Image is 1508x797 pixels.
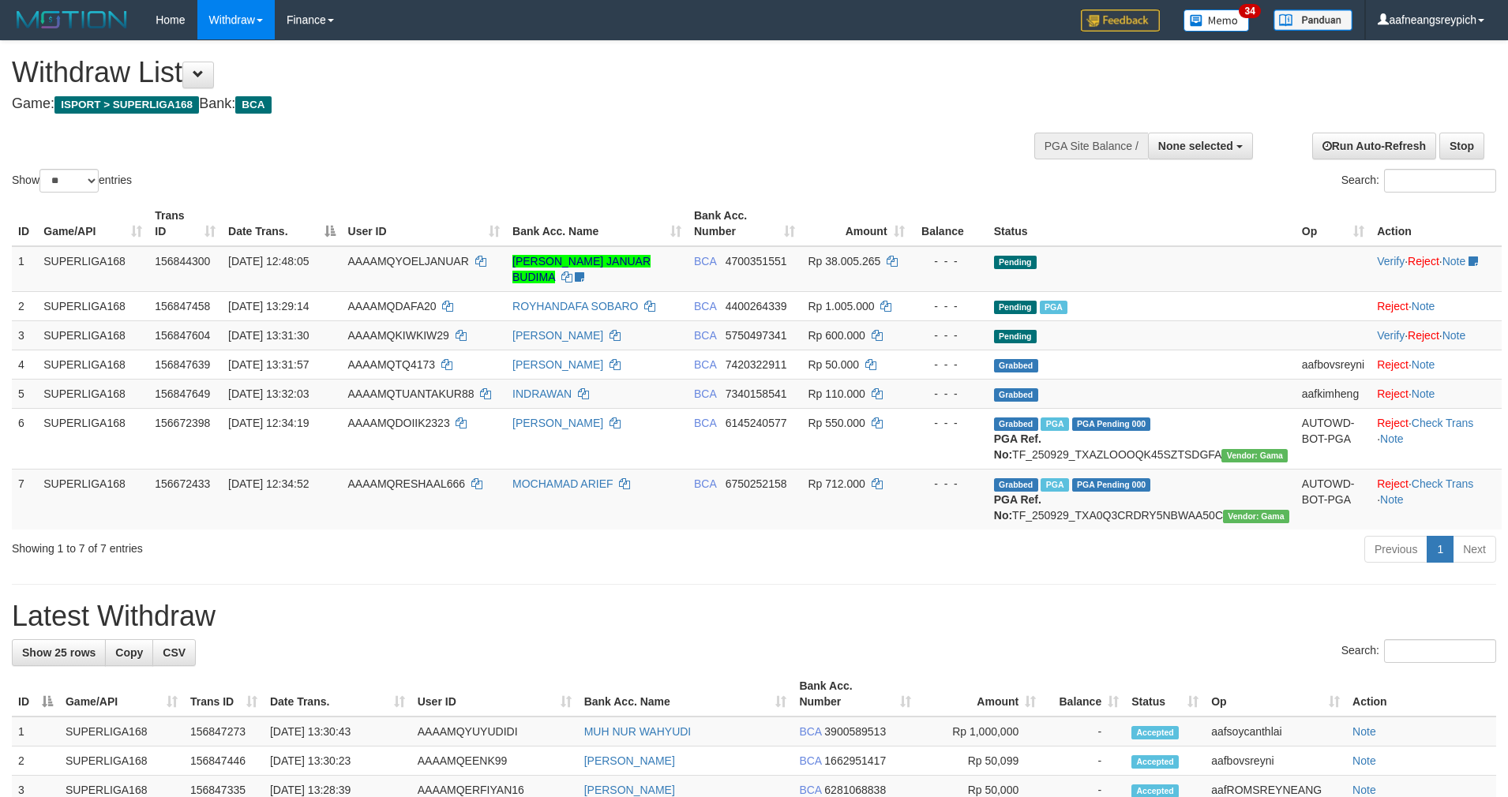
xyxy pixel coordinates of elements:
[694,387,716,400] span: BCA
[1072,417,1151,431] span: PGA Pending
[808,329,865,342] span: Rp 600.000
[184,746,264,776] td: 156847446
[512,329,603,342] a: [PERSON_NAME]
[994,301,1037,314] span: Pending
[37,469,148,529] td: SUPERLIGA168
[726,477,787,490] span: Copy 6750252158 to clipboard
[1380,493,1404,506] a: Note
[342,201,507,246] th: User ID: activate to sort column ascending
[994,330,1037,343] span: Pending
[1205,672,1346,717] th: Op: activate to sort column ascending
[799,754,821,767] span: BCA
[917,386,981,402] div: - - -
[917,253,981,269] div: - - -
[12,469,37,529] td: 7
[12,57,989,88] h1: Withdraw List
[994,388,1038,402] span: Grabbed
[824,784,886,796] span: Copy 6281068838 to clipboard
[917,357,981,372] div: - - -
[59,746,184,776] td: SUPERLIGA168
[917,717,1042,746] td: Rp 1,000,000
[512,477,613,490] a: MOCHAMAD ARIEF
[808,358,859,371] span: Rp 50.000
[1221,449,1288,462] span: Vendor URL: https://trx31.1velocity.biz
[1312,133,1436,159] a: Run Auto-Refresh
[1380,432,1404,445] a: Note
[155,477,210,490] span: 156672433
[1371,291,1502,320] td: ·
[793,672,917,717] th: Bank Acc. Number: activate to sort column ascending
[988,408,1296,469] td: TF_250929_TXAZLOOOQK45SZTSDGFA
[155,387,210,400] span: 156847649
[37,246,148,292] td: SUPERLIGA168
[1274,9,1352,31] img: panduan.png
[994,432,1041,461] b: PGA Ref. No:
[1042,717,1125,746] td: -
[1081,9,1160,32] img: Feedback.jpg
[584,754,675,767] a: [PERSON_NAME]
[1041,478,1068,492] span: Marked by aafsoycanthlai
[1042,746,1125,776] td: -
[163,646,186,659] span: CSV
[1239,4,1260,18] span: 34
[1371,350,1502,379] td: ·
[37,320,148,350] td: SUPERLIGA168
[12,169,132,193] label: Show entries
[1296,201,1371,246] th: Op: activate to sort column ascending
[348,300,437,312] span: AAAAMQDAFA20
[264,717,411,746] td: [DATE] 13:30:43
[348,387,475,400] span: AAAAMQTUANTAKUR88
[348,417,450,429] span: AAAAMQDOIIK2323
[1296,350,1371,379] td: aafbovsreyni
[799,784,821,796] span: BCA
[37,350,148,379] td: SUPERLIGA168
[694,477,716,490] span: BCA
[59,717,184,746] td: SUPERLIGA168
[37,201,148,246] th: Game/API: activate to sort column ascending
[12,201,37,246] th: ID
[694,417,716,429] span: BCA
[1364,536,1427,563] a: Previous
[1384,639,1496,663] input: Search:
[1072,478,1151,492] span: PGA Pending
[824,754,886,767] span: Copy 1662951417 to clipboard
[1371,408,1502,469] td: · ·
[12,350,37,379] td: 4
[726,300,787,312] span: Copy 4400264339 to clipboard
[12,601,1496,632] h1: Latest Withdraw
[228,477,309,490] span: [DATE] 12:34:52
[726,358,787,371] span: Copy 7420322911 to clipboard
[1341,169,1496,193] label: Search:
[1439,133,1484,159] a: Stop
[155,358,210,371] span: 156847639
[1184,9,1250,32] img: Button%20Memo.svg
[115,646,143,659] span: Copy
[512,387,572,400] a: INDRAWAN
[1131,726,1179,739] span: Accepted
[348,358,436,371] span: AAAAMQTQ4173
[228,300,309,312] span: [DATE] 13:29:14
[694,329,716,342] span: BCA
[917,476,981,492] div: - - -
[12,246,37,292] td: 1
[1223,510,1289,523] span: Vendor URL: https://trx31.1velocity.biz
[1352,754,1376,767] a: Note
[1377,300,1409,312] a: Reject
[994,359,1038,372] span: Grabbed
[155,417,210,429] span: 156672398
[917,327,981,343] div: - - -
[994,256,1037,269] span: Pending
[988,201,1296,246] th: Status
[1384,169,1496,193] input: Search:
[694,255,716,268] span: BCA
[1453,536,1496,563] a: Next
[1377,358,1409,371] a: Reject
[694,358,716,371] span: BCA
[808,255,880,268] span: Rp 38.005.265
[694,300,716,312] span: BCA
[1341,639,1496,663] label: Search:
[348,329,449,342] span: AAAAMQKIWKIW29
[1371,320,1502,350] td: · ·
[12,291,37,320] td: 2
[1377,417,1409,429] a: Reject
